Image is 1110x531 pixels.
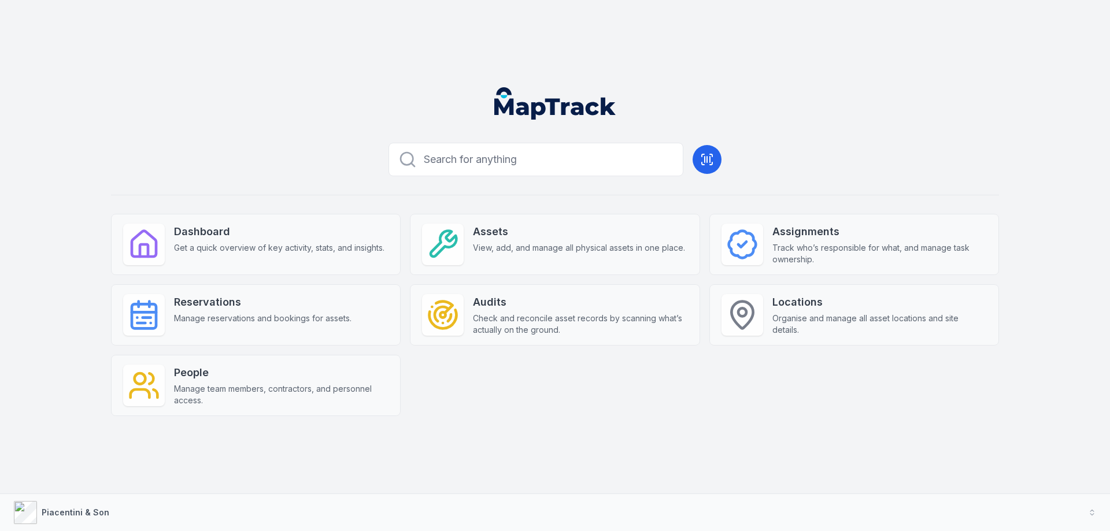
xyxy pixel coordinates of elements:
strong: Audits [473,294,687,310]
a: LocationsOrganise and manage all asset locations and site details. [709,284,999,346]
span: Manage team members, contractors, and personnel access. [174,383,388,406]
span: Search for anything [424,151,517,168]
button: Search for anything [388,143,683,176]
a: DashboardGet a quick overview of key activity, stats, and insights. [111,214,401,275]
span: Organise and manage all asset locations and site details. [772,313,987,336]
span: Check and reconcile asset records by scanning what’s actually on the ground. [473,313,687,336]
strong: Assets [473,224,685,240]
strong: Locations [772,294,987,310]
a: ReservationsManage reservations and bookings for assets. [111,284,401,346]
strong: Assignments [772,224,987,240]
a: AssignmentsTrack who’s responsible for what, and manage task ownership. [709,214,999,275]
span: Track who’s responsible for what, and manage task ownership. [772,242,987,265]
span: Manage reservations and bookings for assets. [174,313,351,324]
a: AuditsCheck and reconcile asset records by scanning what’s actually on the ground. [410,284,700,346]
strong: Reservations [174,294,351,310]
nav: Global [476,87,634,120]
a: AssetsView, add, and manage all physical assets in one place. [410,214,700,275]
a: PeopleManage team members, contractors, and personnel access. [111,355,401,416]
strong: Dashboard [174,224,384,240]
strong: Piacentini & Son [42,507,109,517]
span: Get a quick overview of key activity, stats, and insights. [174,242,384,254]
strong: People [174,365,388,381]
span: View, add, and manage all physical assets in one place. [473,242,685,254]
